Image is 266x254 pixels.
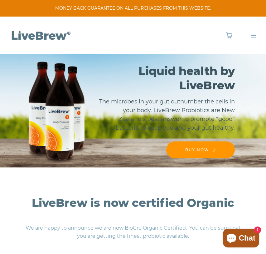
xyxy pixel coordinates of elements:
[24,196,242,210] h2: LiveBrew is now certified Organic
[242,32,257,39] a: Menu
[166,141,235,158] a: BUY NOW
[9,5,257,12] span: MONEY BACK GUARANTEE ON ALL PURCHASES FROM THIS WEBSITE.
[9,30,72,41] img: LiveBrew
[185,147,209,152] span: BUY NOW
[221,229,261,249] inbox-online-store-chat: Shopify online store chat
[24,219,242,245] p: We are happy to announce we are now BioGro Organic Certified. You can be sure that you are gettin...
[96,63,235,92] h2: Liquid health by LiveBrew
[96,97,235,132] p: The microbes in your gut outnumber the cells in your body. LiveBrew Probiotics are New Zealand's ...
